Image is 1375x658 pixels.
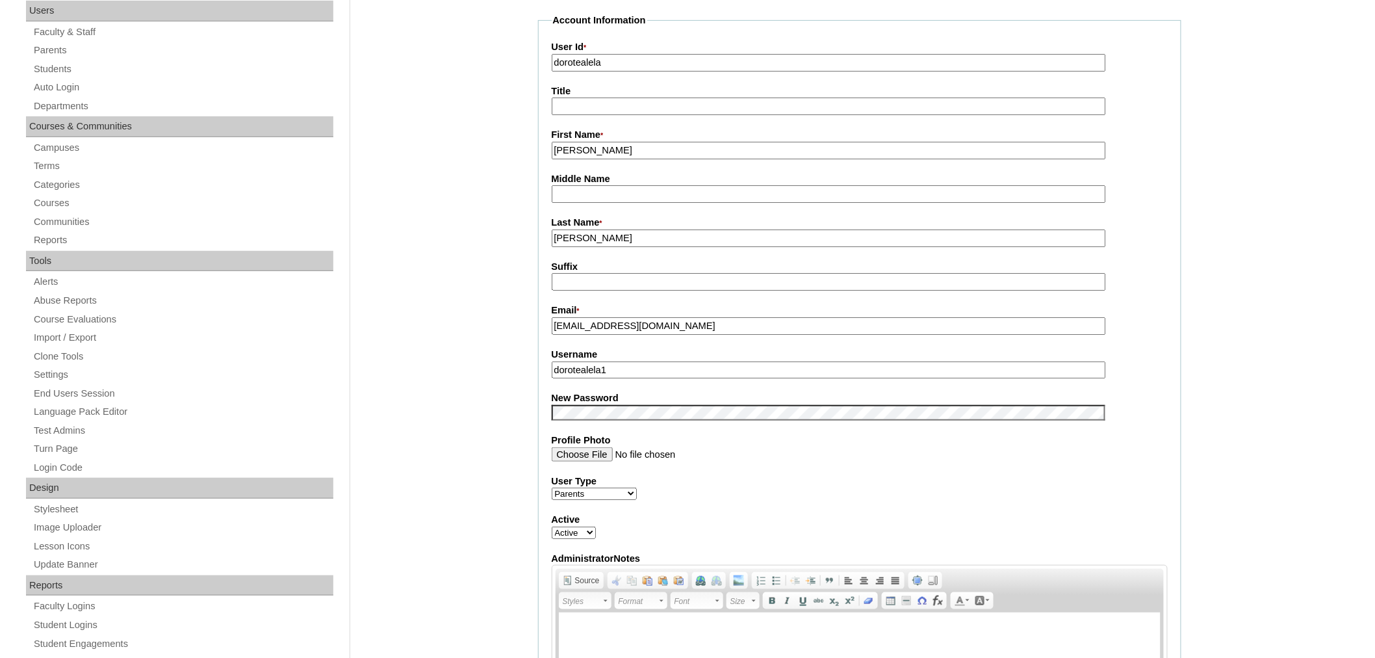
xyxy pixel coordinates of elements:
a: End Users Session [32,386,333,402]
a: Insert Special Character [914,594,930,608]
a: Superscript [842,594,858,608]
a: Subscript [827,594,842,608]
a: Paste [640,573,656,588]
a: Categories [32,177,333,193]
div: Courses & Communities [26,116,333,137]
a: Faculty & Staff [32,24,333,40]
a: Faculty Logins [32,598,333,614]
a: Course Evaluations [32,311,333,328]
a: Block Quote [822,573,838,588]
a: Remove Format [861,594,877,608]
a: Add Image [731,573,747,588]
div: Reports [26,575,333,596]
label: Title [552,85,1168,98]
a: Parents [32,42,333,59]
a: Test Admins [32,423,333,439]
a: Paste from Word [671,573,687,588]
label: Email [552,304,1168,318]
span: Format [619,594,658,609]
a: Student Logins [32,617,333,633]
label: Username [552,348,1168,362]
a: Campuses [32,140,333,156]
a: Reports [32,232,333,248]
a: Size [726,592,760,609]
a: Text Color [952,594,972,608]
label: Suffix [552,260,1168,274]
div: Users [26,1,333,21]
a: Styles [559,592,611,609]
a: Insert Equation [930,594,945,608]
a: Background Color [972,594,992,608]
a: Decrease Indent [788,573,803,588]
a: Italic [780,594,795,608]
a: Paste as plain text [656,573,671,588]
label: First Name [552,128,1168,142]
a: Departments [32,98,333,114]
a: Increase Indent [803,573,819,588]
span: Styles [563,594,602,609]
a: Terms [32,158,333,174]
a: Align Left [841,573,856,588]
a: Source [560,573,602,588]
span: Size [730,594,750,609]
label: User Type [552,475,1168,488]
label: Last Name [552,216,1168,230]
a: Table [883,594,899,608]
a: Align Right [872,573,888,588]
a: Import / Export [32,330,333,346]
label: Active [552,513,1168,527]
a: Turn Page [32,441,333,457]
span: Font [675,594,713,609]
label: New Password [552,391,1168,405]
a: Font [671,592,723,609]
a: Insert Horizontal Line [899,594,914,608]
span: Source [573,575,600,586]
a: Clone Tools [32,349,333,365]
div: Tools [26,251,333,272]
a: Maximize [910,573,925,588]
a: Unlink [709,573,725,588]
a: Student Engagements [32,636,333,652]
a: Language Pack Editor [32,404,333,420]
a: Students [32,61,333,77]
legend: Account Information [552,14,647,27]
a: Abuse Reports [32,293,333,309]
a: Show Blocks [925,573,941,588]
label: AdministratorNotes [552,552,1168,566]
a: Communities [32,214,333,230]
a: Image Uploader [32,520,333,536]
a: Format [615,592,667,609]
a: Cut [609,573,624,588]
a: Strike Through [811,594,827,608]
a: Insert/Remove Numbered List [753,573,769,588]
a: Lesson Icons [32,538,333,555]
a: Auto Login [32,79,333,96]
label: Middle Name [552,172,1168,186]
a: Link [693,573,709,588]
a: Bold [764,594,780,608]
a: Update Banner [32,557,333,573]
a: Copy [624,573,640,588]
label: Profile Photo [552,434,1168,447]
a: Courses [32,195,333,211]
div: Design [26,478,333,499]
a: Underline [795,594,811,608]
a: Center [856,573,872,588]
a: Insert/Remove Bulleted List [769,573,784,588]
label: User Id [552,40,1168,55]
a: Alerts [32,274,333,290]
a: Login Code [32,460,333,476]
a: Settings [32,367,333,383]
a: Stylesheet [32,501,333,518]
a: Justify [888,573,903,588]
